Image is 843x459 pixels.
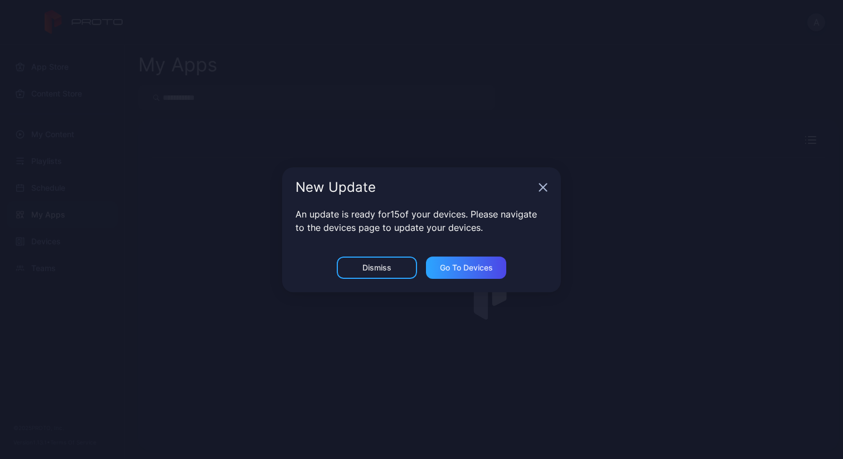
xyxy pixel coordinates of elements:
button: Go to devices [426,257,506,279]
div: Dismiss [362,263,391,272]
button: Dismiss [337,257,417,279]
div: Go to devices [440,263,493,272]
p: An update is ready for 15 of your devices. Please navigate to the devices page to update your dev... [295,207,548,234]
div: New Update [295,181,534,194]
